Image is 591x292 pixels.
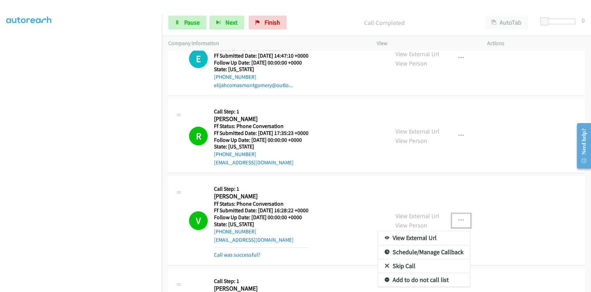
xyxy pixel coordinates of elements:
a: View External Url [378,231,470,245]
a: Skip Call [378,259,470,273]
a: Schedule/Manage Callback [378,245,470,259]
a: Add to do not call list [378,273,470,287]
iframe: Resource Center [571,118,591,173]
